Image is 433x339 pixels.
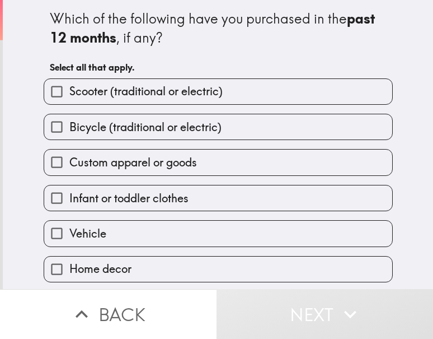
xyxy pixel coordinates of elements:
[44,257,392,282] button: Home decor
[69,155,197,170] span: Custom apparel or goods
[69,83,223,99] span: Scooter (traditional or electric)
[69,191,189,206] span: Infant or toddler clothes
[44,150,392,175] button: Custom apparel or goods
[69,226,106,242] span: Vehicle
[50,61,387,73] h6: Select all that apply.
[69,261,131,277] span: Home decor
[44,79,392,104] button: Scooter (traditional or electric)
[44,114,392,140] button: Bicycle (traditional or electric)
[69,119,222,135] span: Bicycle (traditional or electric)
[216,289,433,339] button: Next
[50,10,378,46] b: past 12 months
[44,221,392,246] button: Vehicle
[50,10,387,47] div: Which of the following have you purchased in the , if any?
[44,185,392,211] button: Infant or toddler clothes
